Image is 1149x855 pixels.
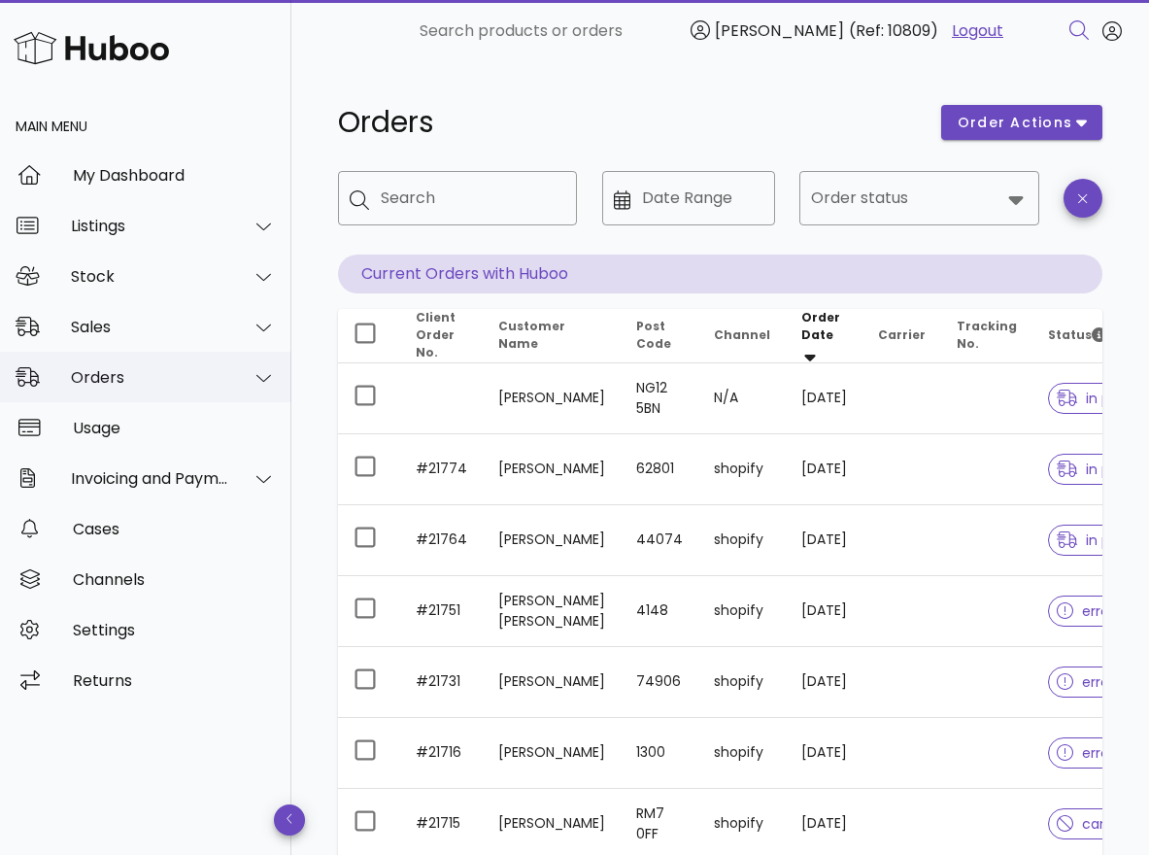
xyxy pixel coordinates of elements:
[621,363,698,434] td: NG12 5BN
[621,576,698,647] td: 4148
[483,718,621,789] td: [PERSON_NAME]
[1057,817,1149,831] span: cancelled
[621,718,698,789] td: 1300
[952,19,1003,43] a: Logout
[786,647,862,718] td: [DATE]
[498,318,565,352] span: Customer Name
[400,505,483,576] td: #21764
[786,718,862,789] td: [DATE]
[73,621,276,639] div: Settings
[338,105,918,140] h1: Orders
[698,647,786,718] td: shopify
[483,309,621,363] th: Customer Name
[400,309,483,363] th: Client Order No.
[400,576,483,647] td: #21751
[71,368,229,387] div: Orders
[73,671,276,690] div: Returns
[799,171,1038,225] div: Order status
[698,576,786,647] td: shopify
[698,363,786,434] td: N/A
[698,718,786,789] td: shopify
[483,576,621,647] td: [PERSON_NAME] [PERSON_NAME]
[698,505,786,576] td: shopify
[849,19,938,42] span: (Ref: 10809)
[621,434,698,505] td: 62801
[400,718,483,789] td: #21716
[941,309,1032,363] th: Tracking No.
[698,434,786,505] td: shopify
[786,576,862,647] td: [DATE]
[941,105,1102,140] button: order actions
[1057,746,1114,760] span: error
[400,647,483,718] td: #21731
[1057,675,1114,689] span: error
[801,309,840,343] span: Order Date
[483,647,621,718] td: [PERSON_NAME]
[416,309,456,360] span: Client Order No.
[338,255,1102,293] p: Current Orders with Huboo
[73,520,276,538] div: Cases
[73,419,276,437] div: Usage
[636,318,671,352] span: Post Code
[698,309,786,363] th: Channel
[483,434,621,505] td: [PERSON_NAME]
[786,434,862,505] td: [DATE]
[957,113,1073,133] span: order actions
[73,570,276,589] div: Channels
[862,309,941,363] th: Carrier
[1048,326,1106,343] span: Status
[715,19,844,42] span: [PERSON_NAME]
[714,326,770,343] span: Channel
[71,318,229,336] div: Sales
[14,27,169,69] img: Huboo Logo
[786,309,862,363] th: Order Date: Sorted descending. Activate to remove sorting.
[71,217,229,235] div: Listings
[878,326,926,343] span: Carrier
[400,434,483,505] td: #21774
[621,647,698,718] td: 74906
[483,505,621,576] td: [PERSON_NAME]
[786,363,862,434] td: [DATE]
[786,505,862,576] td: [DATE]
[71,469,229,488] div: Invoicing and Payments
[71,267,229,286] div: Stock
[73,166,276,185] div: My Dashboard
[621,505,698,576] td: 44074
[483,363,621,434] td: [PERSON_NAME]
[957,318,1017,352] span: Tracking No.
[621,309,698,363] th: Post Code
[1057,604,1114,618] span: error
